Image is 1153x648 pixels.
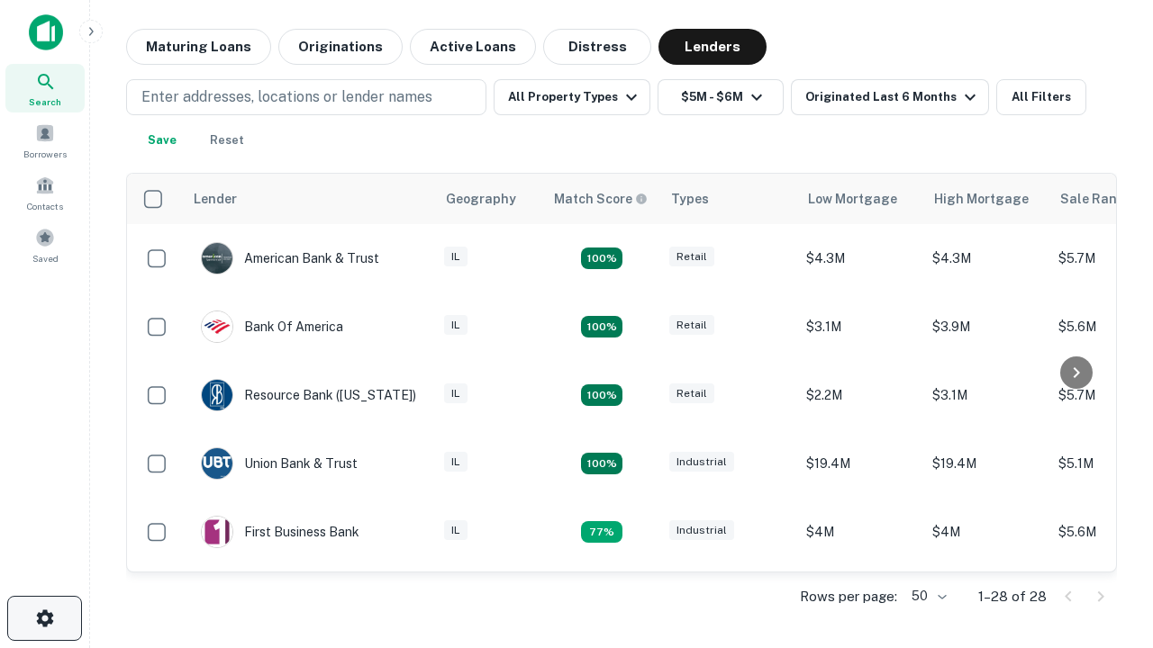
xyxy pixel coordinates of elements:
[923,174,1049,224] th: High Mortgage
[410,29,536,65] button: Active Loans
[202,380,232,410] img: picture
[791,79,989,115] button: Originated Last 6 Months
[669,383,714,404] div: Retail
[554,189,644,209] h6: Match Score
[797,429,923,498] td: $19.4M
[923,292,1049,361] td: $3.9M
[658,29,767,65] button: Lenders
[797,174,923,224] th: Low Mortgage
[669,247,714,267] div: Retail
[29,14,63,50] img: capitalize-icon.png
[201,310,343,343] div: Bank Of America
[202,311,232,342] img: picture
[278,29,403,65] button: Originations
[671,188,709,210] div: Types
[923,224,1049,292] td: $4.3M
[446,188,516,210] div: Geography
[797,566,923,634] td: $3.9M
[978,586,1047,607] p: 1–28 of 28
[5,64,85,112] a: Search
[658,79,784,115] button: $5M - $6M
[923,498,1049,566] td: $4M
[669,520,734,541] div: Industrial
[543,29,651,65] button: Distress
[1063,504,1153,590] iframe: Chat Widget
[201,242,379,274] div: American Bank & Trust
[444,247,468,267] div: IL
[194,188,237,210] div: Lender
[660,174,797,224] th: Types
[444,452,468,472] div: IL
[5,220,85,269] a: Saved
[202,243,232,274] img: picture
[923,566,1049,634] td: $4.2M
[183,174,435,224] th: Lender
[133,122,191,158] button: Save your search to get updates of matches that match your search criteria.
[797,361,923,429] td: $2.2M
[202,448,232,479] img: picture
[5,168,85,217] a: Contacts
[444,520,468,541] div: IL
[435,174,543,224] th: Geography
[202,517,232,547] img: picture
[141,86,432,108] p: Enter addresses, locations or lender names
[126,79,486,115] button: Enter addresses, locations or lender names
[669,452,734,472] div: Industrial
[198,122,256,158] button: Reset
[923,429,1049,498] td: $19.4M
[23,147,67,161] span: Borrowers
[581,247,622,269] div: Matching Properties: 7, hasApolloMatch: undefined
[923,361,1049,429] td: $3.1M
[805,86,981,108] div: Originated Last 6 Months
[201,516,359,548] div: First Business Bank
[934,188,1029,210] div: High Mortgage
[797,292,923,361] td: $3.1M
[29,94,61,109] span: Search
[32,251,59,265] span: Saved
[5,116,85,165] a: Borrowers
[996,79,1086,115] button: All Filters
[554,189,648,209] div: Capitalize uses an advanced AI algorithm to match your search with the best lender. The match sco...
[201,447,358,480] div: Union Bank & Trust
[444,383,468,404] div: IL
[797,224,923,292] td: $4.3M
[126,29,271,65] button: Maturing Loans
[581,384,622,406] div: Matching Properties: 4, hasApolloMatch: undefined
[201,379,416,411] div: Resource Bank ([US_STATE])
[581,521,622,543] div: Matching Properties: 3, hasApolloMatch: undefined
[808,188,897,210] div: Low Mortgage
[797,498,923,566] td: $4M
[581,316,622,337] div: Matching Properties: 4, hasApolloMatch: undefined
[444,315,468,336] div: IL
[27,199,63,213] span: Contacts
[494,79,650,115] button: All Property Types
[581,453,622,474] div: Matching Properties: 4, hasApolloMatch: undefined
[669,315,714,336] div: Retail
[904,583,949,609] div: 50
[800,586,897,607] p: Rows per page:
[543,174,660,224] th: Capitalize uses an advanced AI algorithm to match your search with the best lender. The match sco...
